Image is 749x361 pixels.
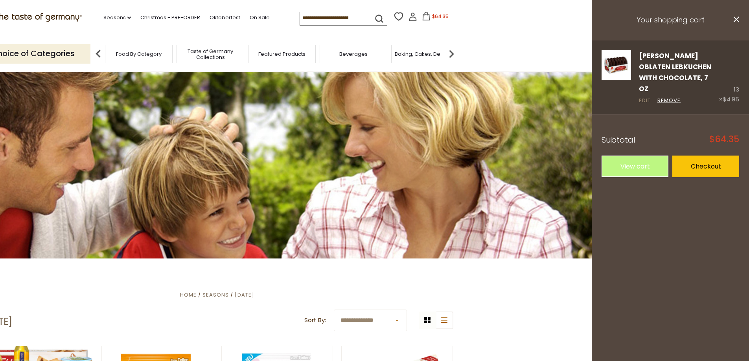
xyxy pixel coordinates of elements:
a: Edit [639,97,651,105]
img: Weiss Oblaten Lebkuchen with Chocolate [602,50,631,80]
a: Seasons [202,291,229,299]
a: Baking, Cakes, Desserts [395,51,456,57]
a: Weiss Oblaten Lebkuchen with Chocolate [602,50,631,105]
span: $64.35 [432,13,449,20]
label: Sort By: [304,315,326,325]
a: Home [180,291,197,299]
a: On Sale [250,13,270,22]
a: Remove [657,97,681,105]
a: [DATE] [235,291,254,299]
a: Featured Products [258,51,305,57]
a: Beverages [339,51,368,57]
img: previous arrow [90,46,106,62]
div: 13 × [719,50,739,105]
a: [PERSON_NAME] Oblaten Lebkuchen with Chocolate, 7 oz [639,51,711,94]
a: Oktoberfest [210,13,240,22]
span: $4.95 [723,95,739,103]
a: Seasons [103,13,131,22]
a: View cart [602,156,668,177]
span: $64.35 [709,135,739,144]
a: Checkout [672,156,739,177]
button: $64.35 [419,12,452,24]
a: Taste of Germany Collections [179,48,242,60]
span: Subtotal [602,134,635,145]
img: next arrow [444,46,459,62]
a: Food By Category [116,51,162,57]
a: Christmas - PRE-ORDER [140,13,200,22]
